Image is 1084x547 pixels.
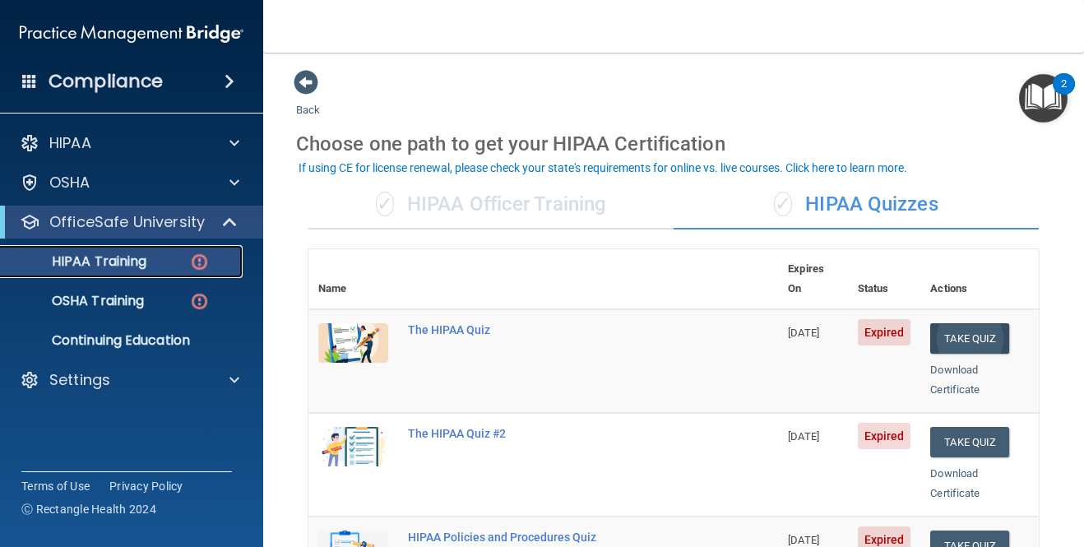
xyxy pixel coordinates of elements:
img: danger-circle.6113f641.png [189,252,210,272]
div: HIPAA Policies and Procedures Quiz [408,531,696,544]
img: PMB logo [20,17,243,50]
span: ✓ [774,192,792,216]
div: Choose one path to get your HIPAA Certification [296,120,1051,168]
span: ✓ [376,192,394,216]
p: Continuing Education [11,332,235,349]
a: Settings [20,370,239,390]
th: Expires On [778,249,847,309]
a: OfficeSafe University [20,212,239,232]
span: Expired [858,423,911,449]
p: HIPAA Training [11,253,146,270]
span: Expired [858,319,911,345]
button: Open Resource Center, 2 new notifications [1019,74,1068,123]
div: HIPAA Quizzes [674,180,1039,229]
a: Back [296,84,320,116]
a: Download Certificate [930,364,980,396]
div: If using CE for license renewal, please check your state's requirements for online vs. live cours... [299,162,907,174]
button: If using CE for license renewal, please check your state's requirements for online vs. live cours... [296,160,910,176]
a: Privacy Policy [109,478,183,494]
span: Ⓒ Rectangle Health 2024 [21,501,156,517]
a: Download Certificate [930,467,980,499]
button: Take Quiz [930,323,1009,354]
p: OSHA [49,173,90,192]
a: HIPAA [20,133,239,153]
p: OSHA Training [11,293,144,309]
div: The HIPAA Quiz [408,323,696,336]
button: Take Quiz [930,427,1009,457]
p: HIPAA [49,133,91,153]
span: [DATE] [788,534,819,546]
th: Status [848,249,921,309]
span: [DATE] [788,327,819,339]
div: HIPAA Officer Training [308,180,674,229]
a: Terms of Use [21,478,90,494]
p: Settings [49,370,110,390]
img: danger-circle.6113f641.png [189,291,210,312]
div: The HIPAA Quiz #2 [408,427,696,440]
span: [DATE] [788,430,819,443]
th: Actions [920,249,1039,309]
div: 2 [1061,84,1067,105]
a: OSHA [20,173,239,192]
p: OfficeSafe University [49,212,205,232]
th: Name [308,249,398,309]
h4: Compliance [49,70,163,93]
